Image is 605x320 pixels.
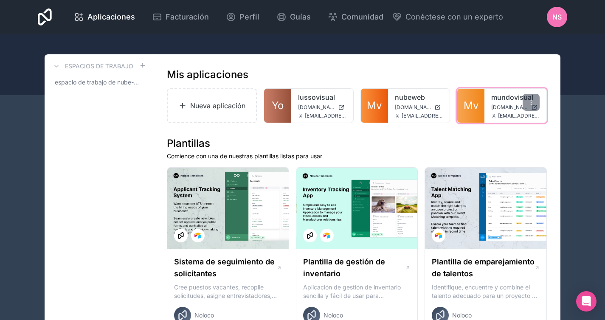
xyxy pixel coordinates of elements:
font: nubeweb [395,93,425,101]
a: mundovisual [491,92,540,102]
font: [DOMAIN_NAME] [395,104,436,110]
font: Plantilla de gestión de inventario [303,257,385,278]
font: mundovisual [491,93,533,101]
img: Logotipo de Airtable [194,232,201,239]
font: [EMAIL_ADDRESS][DOMAIN_NAME] [498,112,584,119]
font: [DOMAIN_NAME] [491,104,532,110]
font: Guías [290,12,311,21]
font: Plantilla de emparejamiento de talentos [432,257,535,278]
a: Aplicaciones [67,8,142,26]
font: NS [552,13,562,21]
font: Espacios de trabajo [65,62,133,70]
img: Logotipo de Airtable [324,232,330,239]
font: Aplicación de gestión de inventario sencilla y fácil de usar para administrar sus existencias, pe... [303,284,409,316]
font: Comunidad [341,12,383,21]
a: Guías [270,8,318,26]
a: [DOMAIN_NAME] [491,104,540,111]
font: Noloco [324,312,343,319]
a: [DOMAIN_NAME] [395,104,443,111]
font: Nueva aplicación [190,101,245,110]
font: Noloco [452,312,472,319]
font: Identifique, encuentre y combine el talento adecuado para un proyecto o puesto vacante con nuestr... [432,284,537,316]
img: Logotipo de Airtable [435,232,442,239]
a: lussovisual [298,92,346,102]
font: [DOMAIN_NAME] [298,104,339,110]
font: Mis aplicaciones [167,68,248,81]
div: Abrir Intercom Messenger [576,291,597,312]
a: Yo [264,89,291,123]
font: Aplicaciones [87,12,135,21]
font: Facturación [166,12,209,21]
font: Plantillas [167,137,210,149]
a: Mv [457,89,484,123]
a: Comunidad [321,8,390,26]
a: Nueva aplicación [167,88,257,123]
font: [EMAIL_ADDRESS][DOMAIN_NAME] [402,112,488,119]
a: nubeweb [395,92,443,102]
a: Facturación [145,8,216,26]
font: espacio de trabajo de nube-web-studio [55,79,165,86]
a: Perfil [219,8,266,26]
font: Conéctese con un experto [405,12,503,21]
font: Perfil [239,12,259,21]
font: Comience con una de nuestras plantillas listas para usar [167,152,322,160]
font: Yo [272,99,284,112]
font: Sistema de seguimiento de solicitantes [174,257,275,278]
a: espacio de trabajo de nube-web-studio [51,75,146,90]
font: lussovisual [298,93,335,101]
button: Conéctese con un experto [392,11,503,23]
font: [EMAIL_ADDRESS][DOMAIN_NAME] [305,112,391,119]
font: Noloco [194,312,214,319]
a: Espacios de trabajo [51,61,133,71]
a: [DOMAIN_NAME] [298,104,346,111]
font: Mv [367,99,382,112]
font: Mv [464,99,478,112]
a: Mv [361,89,388,123]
